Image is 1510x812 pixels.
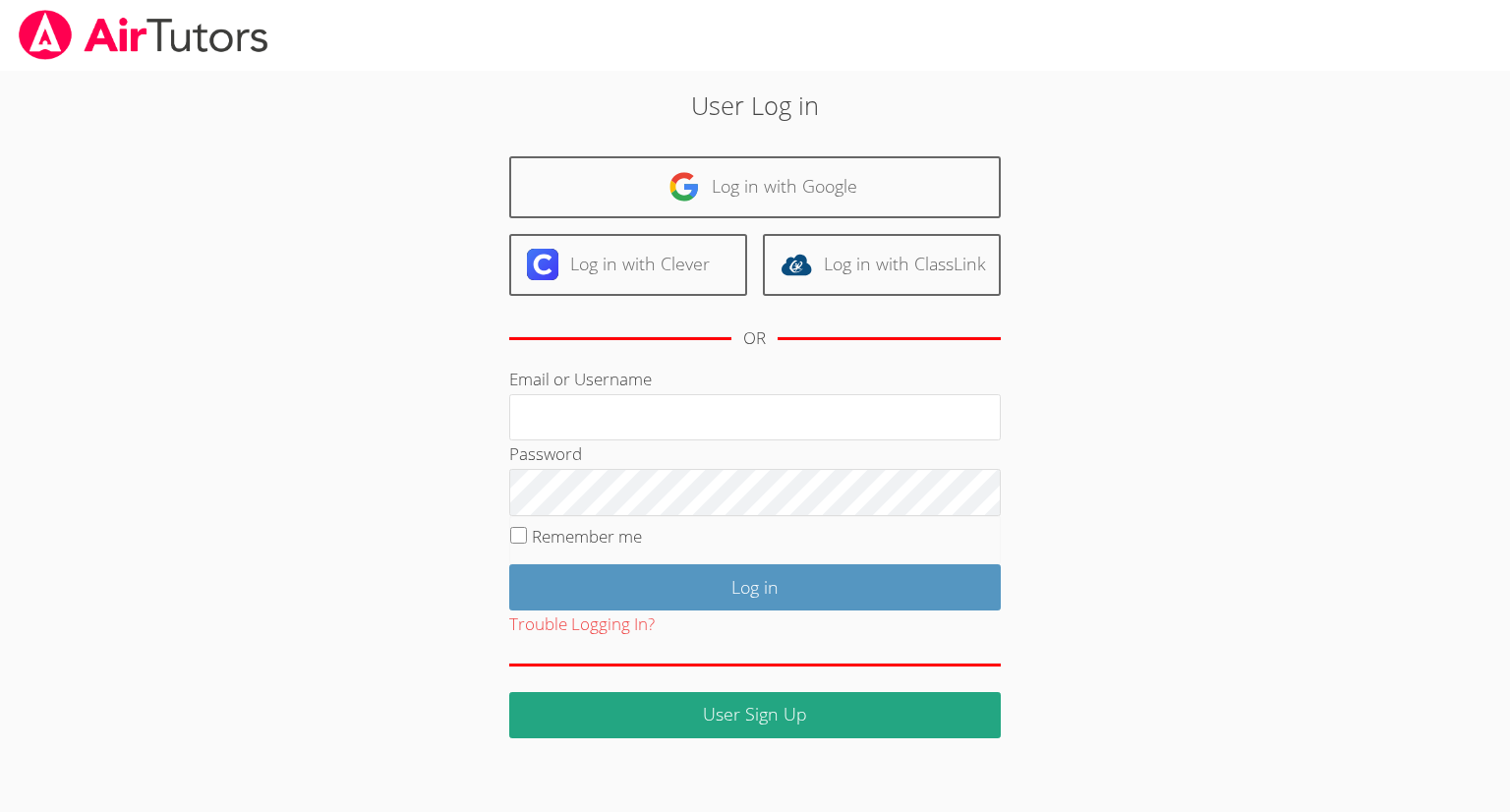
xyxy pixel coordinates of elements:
[509,156,1001,218] a: Log in with Google
[17,10,270,60] img: airtutors_banner-c4298cdbf04f3fff15de1276eac7730deb9818008684d7c2e4769d2f7ddbe033.png
[509,368,652,390] label: Email or Username
[743,324,766,353] div: OR
[509,692,1001,738] a: User Sign Up
[763,234,1001,296] a: Log in with ClassLink
[509,234,747,296] a: Log in with Clever
[509,442,582,465] label: Password
[527,249,558,280] img: clever-logo-6eab21bc6e7a338710f1a6ff85c0baf02591cd810cc4098c63d3a4b26e2feb20.svg
[509,610,655,639] button: Trouble Logging In?
[781,249,812,280] img: classlink-logo-d6bb404cc1216ec64c9a2012d9dc4662098be43eaf13dc465df04b49fa7ab582.svg
[509,564,1001,610] input: Log in
[532,525,642,548] label: Remember me
[668,171,700,203] img: google-logo-50288ca7cdecda66e5e0955fdab243c47b7ad437acaf1139b6f446037453330a.svg
[347,87,1162,124] h2: User Log in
